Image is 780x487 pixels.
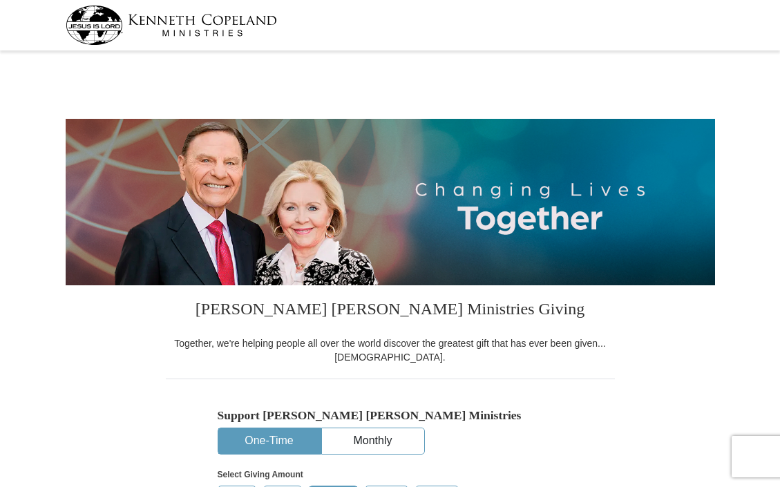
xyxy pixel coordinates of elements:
[218,408,563,423] h5: Support [PERSON_NAME] [PERSON_NAME] Ministries
[166,336,615,364] div: Together, we're helping people all over the world discover the greatest gift that has ever been g...
[166,285,615,336] h3: [PERSON_NAME] [PERSON_NAME] Ministries Giving
[322,428,424,454] button: Monthly
[218,470,303,479] strong: Select Giving Amount
[66,6,277,45] img: kcm-header-logo.svg
[218,428,321,454] button: One-Time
